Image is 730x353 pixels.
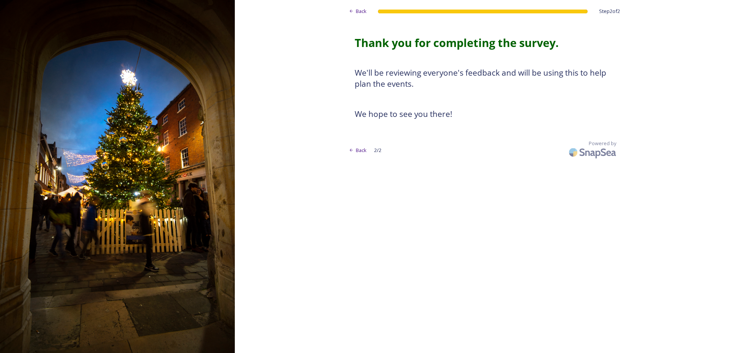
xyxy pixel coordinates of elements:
[374,147,381,154] span: 2 / 2
[599,8,620,15] span: Step 2 of 2
[589,140,616,147] span: Powered by
[356,147,367,154] span: Back
[356,8,367,15] span: Back
[355,67,610,90] h3: We'll be reviewing everyone's feedback and will be using this to help plan the events.
[567,143,620,161] img: SnapSea Logo
[355,35,559,50] strong: Thank you for completing the survey.
[355,108,610,120] h3: We hope to see you there!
